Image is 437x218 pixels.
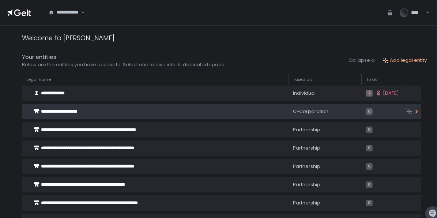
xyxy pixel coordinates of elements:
span: 2 [366,90,373,97]
div: Partnership [293,181,357,188]
span: Taxed as [293,77,312,82]
span: [DATE] [383,90,399,97]
span: 0 [366,145,373,151]
div: Below are the entities you have access to. Select one to dive into its dedicated space. [22,61,226,68]
span: 0 [366,163,373,170]
span: To do [366,77,377,82]
div: Partnership [293,200,357,206]
button: Collapse all [349,57,377,64]
div: C-Corporation [293,108,357,115]
span: Legal name [26,77,51,82]
span: 0 [366,181,373,188]
span: 0 [366,108,373,115]
div: Partnership [293,145,357,151]
input: Search for option [49,16,80,23]
button: Add legal entity [383,57,427,64]
span: 0 [366,127,373,133]
div: Individual [293,90,357,97]
div: Partnership [293,163,357,170]
div: Partnership [293,127,357,133]
div: Search for option [44,5,85,20]
span: 0 [366,200,373,206]
div: Welcome to [PERSON_NAME] [22,33,114,43]
div: Your entities [22,53,226,61]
